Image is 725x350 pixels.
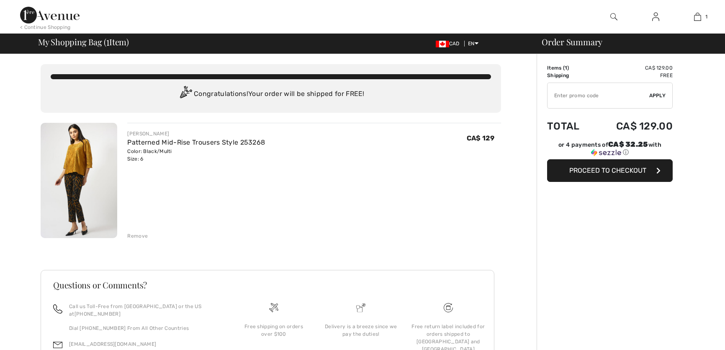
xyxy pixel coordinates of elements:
td: Shipping [547,72,593,79]
img: Patterned Mid-Rise Trousers Style 253268 [41,123,117,238]
span: 1 [705,13,707,21]
div: or 4 payments ofCA$ 32.25withSezzle Click to learn more about Sezzle [547,140,673,159]
span: EN [468,41,478,47]
span: CA$ 129 [467,134,494,142]
span: 1 [565,65,567,71]
p: Dial [PHONE_NUMBER] From All Other Countries [69,324,220,332]
div: Delivery is a breeze since we pay the duties! [324,323,398,338]
img: call [53,304,62,314]
img: Delivery is a breeze since we pay the duties! [356,303,365,312]
a: [PHONE_NUMBER] [75,311,121,317]
div: Color: Black/Multi Size: 6 [127,148,265,163]
span: CAD [436,41,463,47]
td: Items ( ) [547,64,593,72]
div: < Continue Shopping [20,23,71,31]
img: search the website [610,12,617,22]
img: Canadian Dollar [436,41,449,47]
td: Free [593,72,673,79]
span: My Shopping Bag ( Item) [38,38,129,46]
img: email [53,340,62,350]
h3: Questions or Comments? [53,281,482,289]
span: 1 [106,36,109,47]
img: My Info [652,12,659,22]
img: My Bag [694,12,701,22]
td: CA$ 129.00 [593,64,673,72]
div: or 4 payments of with [547,140,673,156]
a: 1 [677,12,718,22]
a: [EMAIL_ADDRESS][DOMAIN_NAME] [69,341,156,347]
img: Free shipping on orders over $100 [269,303,278,312]
img: 1ère Avenue [20,7,80,23]
td: CA$ 129.00 [593,112,673,140]
input: Promo code [548,83,649,108]
div: Congratulations! Your order will be shipped for FREE! [51,86,491,103]
img: Congratulation2.svg [177,86,194,103]
td: Total [547,112,593,140]
span: Apply [649,92,666,99]
span: Proceed to Checkout [569,166,646,174]
p: Call us Toll-Free from [GEOGRAPHIC_DATA] or the US at [69,303,220,318]
a: Sign In [645,12,666,22]
div: Free shipping on orders over $100 [237,323,311,338]
div: [PERSON_NAME] [127,130,265,137]
img: Sezzle [591,149,621,156]
span: CA$ 32.25 [608,140,648,148]
img: Free shipping on orders over $100 [444,303,453,312]
div: Remove [127,232,148,240]
button: Proceed to Checkout [547,159,673,182]
a: Patterned Mid-Rise Trousers Style 253268 [127,138,265,146]
div: Order Summary [532,38,720,46]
